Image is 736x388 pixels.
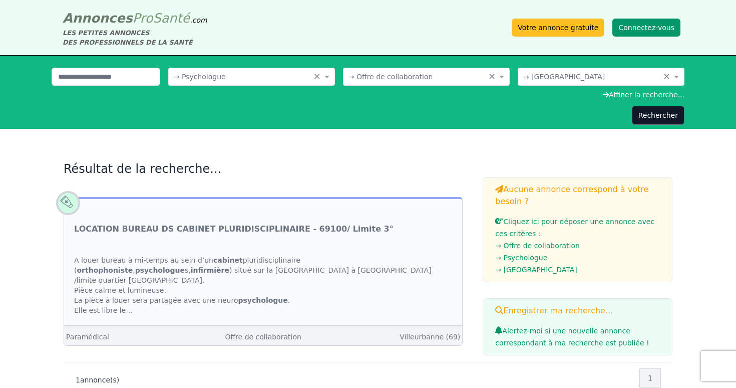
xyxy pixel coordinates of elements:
[495,264,660,276] li: → [GEOGRAPHIC_DATA]
[52,90,684,100] div: Affiner la recherche...
[213,256,243,264] strong: cabinet
[400,333,460,341] a: Villeurbanne (69)
[153,11,190,26] span: Santé
[76,376,80,384] span: 1
[512,19,604,37] a: Votre annonce gratuite
[495,183,660,208] h3: Aucune annonce correspond à votre besoin ?
[495,327,649,347] span: Alertez-moi si une nouvelle annonce correspondant à ma recherche est publiée !
[663,72,671,82] span: Clear all
[63,28,207,47] div: LES PETITES ANNONCES DES PROFESSIONNELS DE LA SANTÉ
[66,333,109,341] a: Paramédical
[64,245,462,325] div: A louer bureau à mi-temps au sein d’un pluridisciplinaire ( , s, ) situé sur la [GEOGRAPHIC_DATA]...
[135,266,185,274] strong: psychologue
[632,106,684,125] button: Rechercher
[63,11,207,26] a: AnnoncesProSanté.com
[76,375,119,385] p: annonce(s)
[640,368,660,387] nav: Pagination
[648,373,652,383] span: 1
[495,252,660,264] li: → Psychologue
[225,333,301,341] a: Offre de collaboration
[64,161,463,177] h2: Résultat de la recherche...
[495,305,660,317] h3: Enregistrer ma recherche...
[495,218,660,276] a: Cliquez ici pour déposer une annonce avec ces critères :→ Offre de collaboration→ Psychologue→ [G...
[191,266,229,274] strong: infirmière
[63,11,133,26] span: Annonces
[190,16,207,24] span: .com
[133,11,153,26] span: Pro
[77,266,133,274] strong: orthophoniste
[488,72,497,82] span: Clear all
[74,223,394,235] a: LOCATION BUREAU DS CABINET PLURIDISCIPLINAIRE - 69100/ Limite 3°
[313,72,322,82] span: Clear all
[495,240,660,252] li: → Offre de collaboration
[612,19,680,37] button: Connectez-vous
[238,296,288,304] strong: psychologue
